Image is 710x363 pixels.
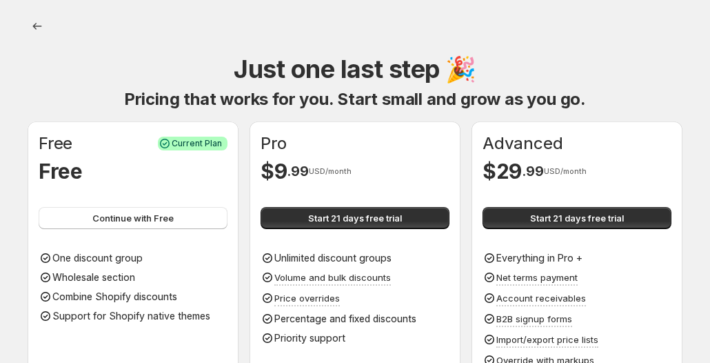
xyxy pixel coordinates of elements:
span: Everything in Pro + [496,252,582,264]
button: Start 21 days free trial [261,207,449,229]
h1: $ 29 [483,157,522,185]
span: . 99 [522,163,543,179]
span: Start 21 days free trial [308,211,402,225]
p: Wholesale section [52,271,135,284]
span: Unlimited discount groups [274,252,392,264]
span: Import/export price lists [496,334,598,345]
h1: Advanced [483,133,562,155]
span: Net terms payment [496,272,578,283]
span: Start 21 days free trial [530,211,624,225]
span: Priority support [274,332,345,344]
h1: Just one last step 🎉 [234,52,476,86]
span: Percentage and fixed discounts [274,313,416,324]
span: B2B signup forms [496,313,572,324]
h1: Free [39,157,83,185]
h1: Free [39,133,72,155]
span: Price overrides [274,293,340,304]
p: Combine Shopify discounts [52,290,177,304]
span: Current Plan [172,138,222,149]
span: USD/month [309,167,352,175]
span: . 99 [287,163,308,179]
span: USD/month [544,167,587,175]
h1: Pricing that works for you. Start small and grow as you go. [124,88,586,110]
span: Account receivables [496,293,586,304]
button: Start 21 days free trial [483,207,671,229]
h1: Pro [261,133,286,155]
span: Volume and bulk discounts [274,272,391,283]
button: Continue with Free [39,207,227,229]
p: Support for Shopify native themes [52,309,210,323]
p: One discount group [52,251,143,265]
h1: $ 9 [261,157,287,185]
span: Continue with Free [92,211,174,225]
